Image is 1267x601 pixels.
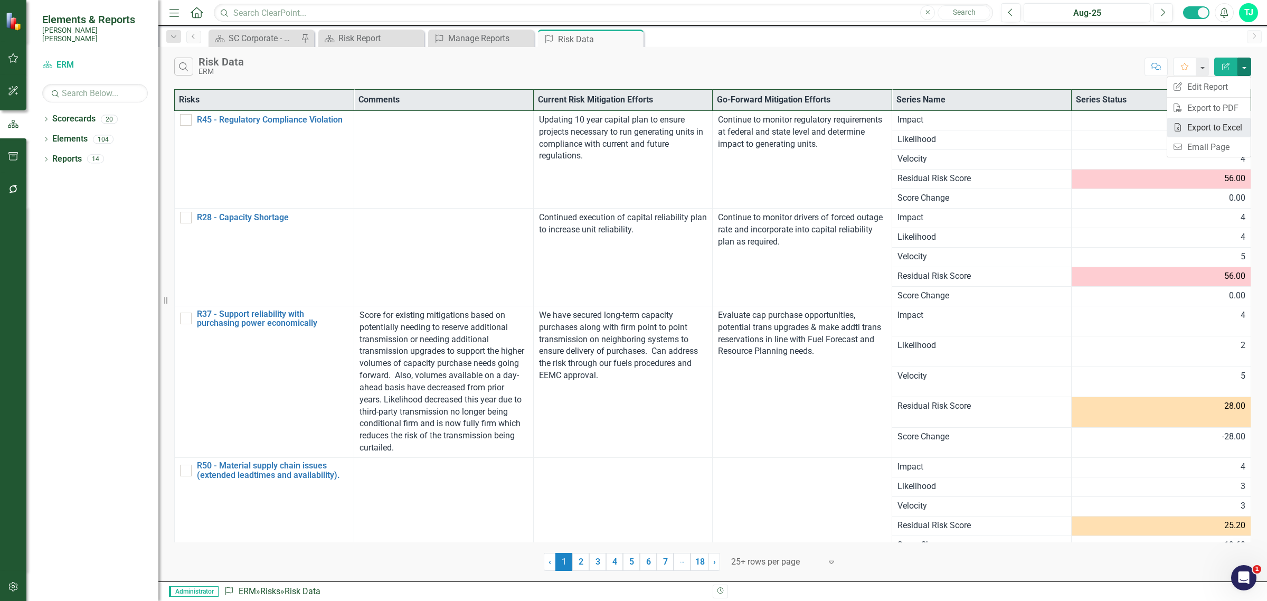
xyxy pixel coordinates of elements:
[1072,228,1251,247] td: Double-Click to Edit
[606,553,623,571] a: 4
[1072,496,1251,516] td: Double-Click to Edit
[892,306,1072,336] td: Double-Click to Edit
[1241,370,1245,382] span: 5
[169,586,219,597] span: Administrator
[892,130,1072,149] td: Double-Click to Edit
[713,306,892,457] td: Double-Click to Edit
[1253,565,1261,574] span: 1
[897,134,1066,146] span: Likelihood
[549,557,551,567] span: ‹
[892,228,1072,247] td: Double-Click to Edit
[897,481,1066,493] span: Likelihood
[1072,247,1251,267] td: Double-Click to Edit
[897,520,1066,532] span: Residual Risk Score
[897,153,1066,165] span: Velocity
[1072,149,1251,169] td: Double-Click to Edit
[892,477,1072,496] td: Double-Click to Edit
[892,247,1072,267] td: Double-Click to Edit
[175,110,354,208] td: Double-Click to Edit Right Click for Context Menu
[211,32,298,45] a: SC Corporate - Welcome to ClearPoint
[897,270,1066,283] span: Residual Risk Score
[713,208,892,306] td: Double-Click to Edit
[1072,336,1251,367] td: Double-Click to Edit
[1222,539,1245,551] span: -19.60
[1072,208,1251,228] td: Double-Click to Edit
[938,5,990,20] button: Search
[897,500,1066,512] span: Velocity
[42,59,148,71] a: ERM
[198,56,244,68] div: Risk Data
[539,310,698,380] span: We have secured long-term capacity purchases along with firm point to point transmission on neigh...
[87,155,104,164] div: 14
[214,4,993,22] input: Search ClearPoint...
[897,212,1066,224] span: Impact
[354,110,533,208] td: Double-Click to Edit
[533,208,713,306] td: Double-Click to Edit
[1027,7,1147,20] div: Aug-25
[1229,290,1245,302] span: 0.00
[892,367,1072,397] td: Double-Click to Edit
[175,306,354,457] td: Double-Click to Edit Right Click for Context Menu
[5,12,24,31] img: ClearPoint Strategy
[354,208,533,306] td: Double-Click to Edit
[42,26,148,43] small: [PERSON_NAME] [PERSON_NAME]
[892,110,1072,130] td: Double-Click to Edit
[197,309,348,328] a: R37 - Support reliability with purchasing power economically
[533,110,713,208] td: Double-Click to Edit
[1241,461,1245,473] span: 4
[892,149,1072,169] td: Double-Click to Edit
[623,553,640,571] a: 5
[1072,367,1251,397] td: Double-Click to Edit
[175,457,354,555] td: Double-Click to Edit Right Click for Context Menu
[1167,98,1251,118] a: Export to PDF
[713,557,716,567] span: ›
[1072,110,1251,130] td: Double-Click to Edit
[558,33,641,46] div: Risk Data
[718,212,883,247] span: Continue to monitor drivers of forced outage rate and incorporate into capital reliability plan a...
[175,208,354,306] td: Double-Click to Edit Right Click for Context Menu
[1241,481,1245,493] span: 3
[229,32,298,45] div: SC Corporate - Welcome to ClearPoint
[1167,118,1251,137] a: Export to Excel
[431,32,531,45] a: Manage Reports
[897,539,1066,551] span: Score Change
[224,586,705,598] div: » »
[354,457,533,555] td: Double-Click to Edit
[1167,77,1251,97] a: Edit Report
[338,32,421,45] div: Risk Report
[713,110,892,208] td: Double-Click to Edit
[892,457,1072,477] td: Double-Click to Edit
[1224,400,1245,412] span: 28.00
[691,553,709,571] a: 18
[897,192,1066,204] span: Score Change
[42,13,148,26] span: Elements & Reports
[1239,3,1258,22] button: TJ
[897,290,1066,302] span: Score Change
[897,173,1066,185] span: Residual Risk Score
[897,231,1066,243] span: Likelihood
[1229,192,1245,204] span: 0.00
[197,115,348,125] a: R45 - Regulatory Compliance Violation
[1167,137,1251,157] a: Email Page
[360,310,524,453] span: Score for existing mitigations based on potentially needing to reserve additional transmission or...
[897,400,1066,412] span: Residual Risk Score
[718,310,881,356] span: Evaluate cap purchase opportunities, potential trans upgrades & make addtl trans reservations in ...
[892,336,1072,367] td: Double-Click to Edit
[539,212,707,234] span: Continued execution of capital reliability plan to increase unit reliability.
[657,553,674,571] a: 7
[1241,153,1245,165] span: 4
[897,431,1066,443] span: Score Change
[1241,309,1245,322] span: 4
[713,457,892,555] td: Double-Click to Edit
[285,586,320,596] div: Risk Data
[897,340,1066,352] span: Likelihood
[718,115,882,149] span: Continue to monitor regulatory requirements at federal and state level and determine impact to ge...
[640,553,657,571] a: 6
[1072,130,1251,149] td: Double-Click to Edit
[897,461,1066,473] span: Impact
[539,115,703,161] span: Updating 10 year capital plan to ensure projects necessary to run generating units in compliance ...
[260,586,280,596] a: Risks
[572,553,589,571] a: 2
[52,153,82,165] a: Reports
[197,213,348,222] a: R28 - Capacity Shortage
